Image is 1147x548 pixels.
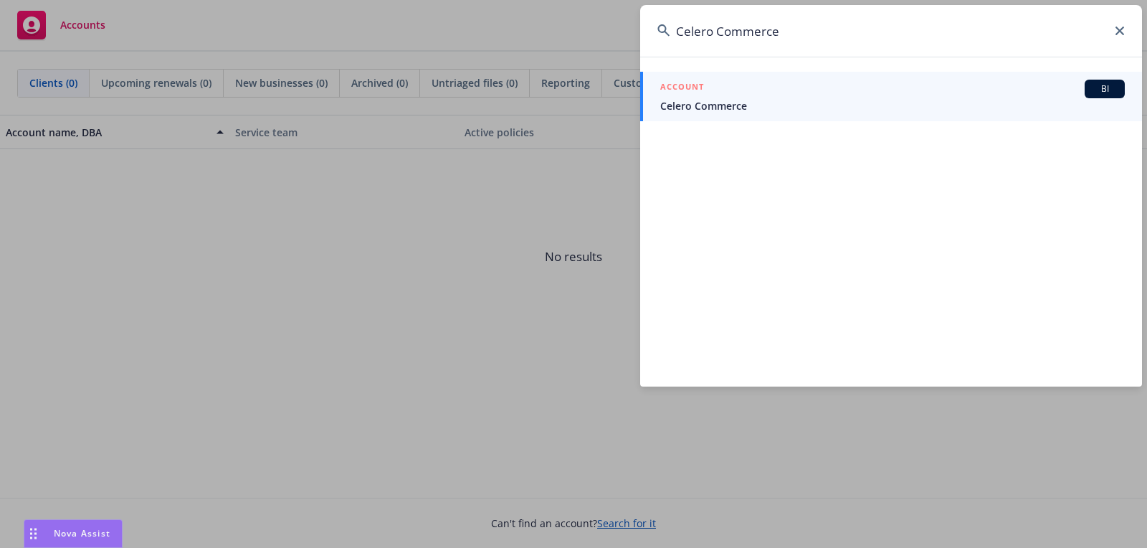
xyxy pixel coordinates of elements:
[660,80,704,97] h5: ACCOUNT
[660,98,1125,113] span: Celero Commerce
[640,72,1142,121] a: ACCOUNTBICelero Commerce
[24,520,42,547] div: Drag to move
[1090,82,1119,95] span: BI
[24,519,123,548] button: Nova Assist
[640,5,1142,57] input: Search...
[54,527,110,539] span: Nova Assist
